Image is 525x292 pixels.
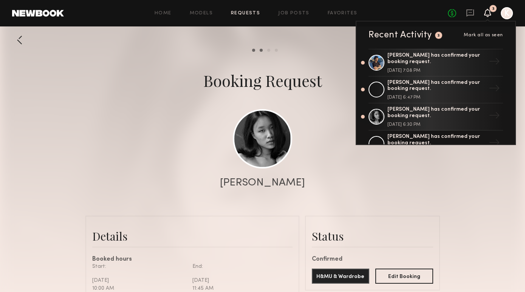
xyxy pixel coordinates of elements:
[387,134,486,147] div: [PERSON_NAME] has confirmed your booking request.
[437,34,440,38] div: 3
[328,11,358,16] a: Favorites
[312,229,433,244] div: Status
[486,134,503,154] div: →
[220,178,305,188] div: [PERSON_NAME]
[92,277,187,284] div: [DATE]
[369,31,432,40] div: Recent Activity
[312,269,370,284] button: H&MU & Wardrobe
[278,11,310,16] a: Job Posts
[192,263,287,270] div: End:
[155,11,172,16] a: Home
[369,104,503,131] a: [PERSON_NAME] has confirmed your booking request.[DATE] 6:30 PM→
[492,7,494,11] div: 3
[486,80,503,99] div: →
[387,122,486,127] div: [DATE] 6:30 PM
[486,53,503,73] div: →
[375,269,433,284] button: Edit Booking
[92,256,293,263] div: Booked hours
[92,263,187,270] div: Start:
[192,277,287,284] div: [DATE]
[369,77,503,104] a: [PERSON_NAME] has confirmed your booking request.[DATE] 6:47 PM→
[501,7,513,19] a: K
[387,95,486,100] div: [DATE] 6:47 PM
[464,33,503,37] span: Mark all as seen
[203,70,322,91] div: Booking Request
[312,256,433,263] div: Confirmed
[387,107,486,119] div: [PERSON_NAME] has confirmed your booking request.
[369,49,503,77] a: [PERSON_NAME] has confirmed your booking request.[DATE] 7:08 PM→
[387,53,486,65] div: [PERSON_NAME] has confirmed your booking request.
[190,11,213,16] a: Models
[92,229,293,244] div: Details
[369,131,503,158] a: [PERSON_NAME] has confirmed your booking request.→
[231,11,260,16] a: Requests
[486,107,503,127] div: →
[387,80,486,93] div: [PERSON_NAME] has confirmed your booking request.
[387,68,486,73] div: [DATE] 7:08 PM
